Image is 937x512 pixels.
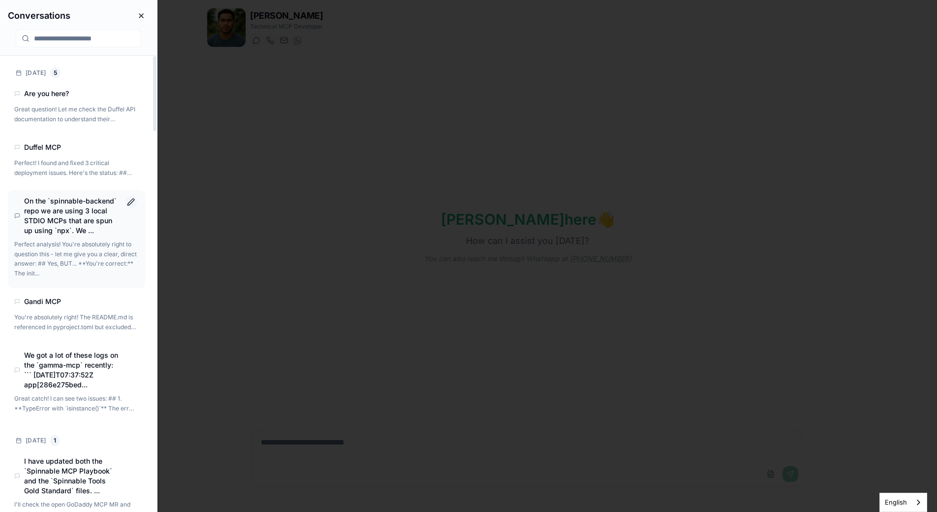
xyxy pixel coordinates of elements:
p: Perfect! I found and fixed 3 critical deployment issues. Here's the status: ## **Deployment Readi... [14,158,137,177]
div: Are you here?Rename conversationGreat question! Let me check the Duffel API documentation to unde... [8,82,145,134]
button: Close conversations panel [133,8,149,24]
div: Chat Interface [14,473,20,479]
p: Great question! Let me check the Duffel API documentation to understand their pagination capabili... [14,104,137,124]
p: You're absolutely right! The README.md is referenced in pyproject.toml but excluded in .dockerign... [14,312,137,332]
h4: Are you here? [24,89,121,99]
h4: I have updated both the `Spinnable MCP Playbook` and the `Spinnable Tools Gold Standard` files. ... [24,456,121,496]
div: 1 [50,435,60,446]
div: [DATE] [8,64,145,82]
div: Chat Interface [14,91,20,97]
div: We got a lot of these logs on the `gamma-mcp` recently: ``` [DATE]T07:37:52Z app[286e275bed...Ren... [8,344,145,423]
div: On the `spinnable-backend` repo we are using 3 local STDIO MCPs that are spun up using `npx`. We ... [8,190,145,288]
h4: Duffel MCP [24,142,121,152]
h4: We got a lot of these logs on the `gamma-mcp` recently: ``` 2025-10-09T07:37:52Z app[286e275bed... [24,350,121,390]
div: Gandi MCPRename conversationYou're absolutely right! The README.md is referenced in pyproject.tom... [8,290,145,342]
h4: On the `spinnable-backend` repo we are using 3 local STDIO MCPs that are spun up using `npx`. We ... [24,196,121,236]
div: Chat Interface [14,213,20,219]
button: Rename conversation [125,196,137,208]
h3: Conversations [8,9,70,23]
div: [DATE] [8,431,145,450]
p: Perfect analysis! You're absolutely right to question this - let me give you a clear, direct answ... [14,239,137,278]
div: Duffel MCPRename conversationPerfect! I found and fixed 3 critical deployment issues. Here's the ... [8,136,145,188]
div: Chat Interface [14,299,20,305]
div: 5 [50,68,61,78]
div: Chat Interface [14,367,20,373]
h4: Gandi MCP [24,297,121,307]
p: Great catch! I can see two issues: ## 1. **TypeError with `isinstance()`** The error occurs in th... [14,394,137,413]
div: Chat Interface [14,144,20,150]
